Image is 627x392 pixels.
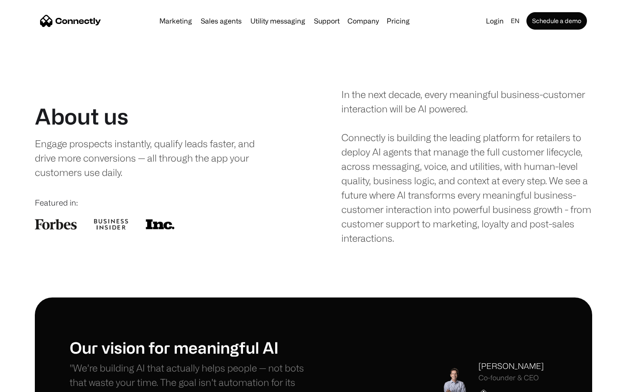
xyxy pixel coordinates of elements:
a: Pricing [383,17,413,24]
a: home [40,14,101,27]
aside: Language selected: English [9,376,52,389]
div: en [511,15,519,27]
ul: Language list [17,377,52,389]
div: Company [347,15,379,27]
a: Schedule a demo [526,12,587,30]
div: Engage prospects instantly, qualify leads faster, and drive more conversions — all through the ap... [35,136,273,179]
div: Company [345,15,381,27]
h1: Our vision for meaningful AI [70,338,313,357]
a: Utility messaging [247,17,309,24]
div: In the next decade, every meaningful business-customer interaction will be AI powered. Connectly ... [341,87,592,245]
div: Co-founder & CEO [479,374,544,382]
a: Sales agents [197,17,245,24]
h1: About us [35,103,128,129]
a: Support [310,17,343,24]
div: [PERSON_NAME] [479,360,544,372]
div: en [507,15,525,27]
a: Marketing [156,17,196,24]
a: Login [482,15,507,27]
div: Featured in: [35,197,286,209]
